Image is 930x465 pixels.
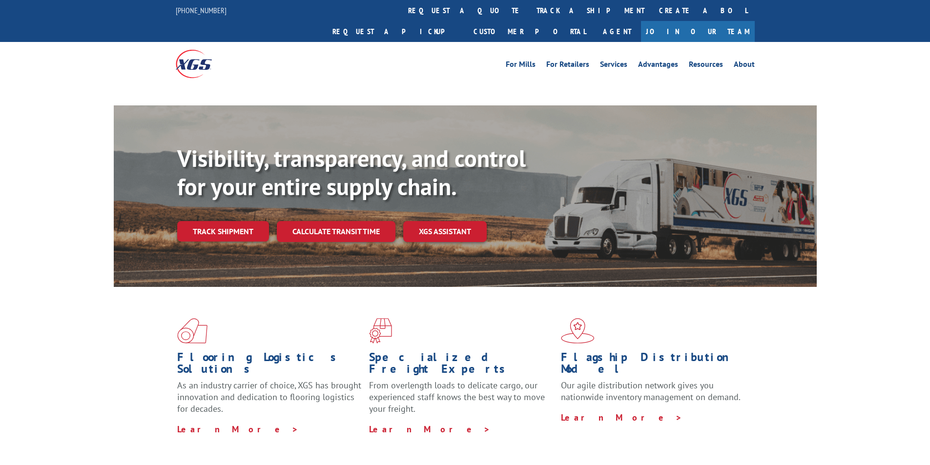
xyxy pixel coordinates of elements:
img: xgs-icon-total-supply-chain-intelligence-red [177,318,207,344]
a: Request a pickup [325,21,466,42]
h1: Flagship Distribution Model [561,351,745,380]
a: Customer Portal [466,21,593,42]
a: Agent [593,21,641,42]
a: Learn More > [177,424,299,435]
p: From overlength loads to delicate cargo, our experienced staff knows the best way to move your fr... [369,380,554,423]
a: Learn More > [561,412,682,423]
a: Track shipment [177,221,269,242]
h1: Flooring Logistics Solutions [177,351,362,380]
a: Join Our Team [641,21,755,42]
img: xgs-icon-focused-on-flooring-red [369,318,392,344]
b: Visibility, transparency, and control for your entire supply chain. [177,143,526,202]
h1: Specialized Freight Experts [369,351,554,380]
a: Learn More > [369,424,491,435]
a: Advantages [638,61,678,71]
a: For Retailers [546,61,589,71]
span: Our agile distribution network gives you nationwide inventory management on demand. [561,380,741,403]
a: Services [600,61,627,71]
a: About [734,61,755,71]
a: [PHONE_NUMBER] [176,5,227,15]
a: Calculate transit time [277,221,395,242]
a: XGS ASSISTANT [403,221,487,242]
a: For Mills [506,61,536,71]
span: As an industry carrier of choice, XGS has brought innovation and dedication to flooring logistics... [177,380,361,414]
a: Resources [689,61,723,71]
img: xgs-icon-flagship-distribution-model-red [561,318,595,344]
